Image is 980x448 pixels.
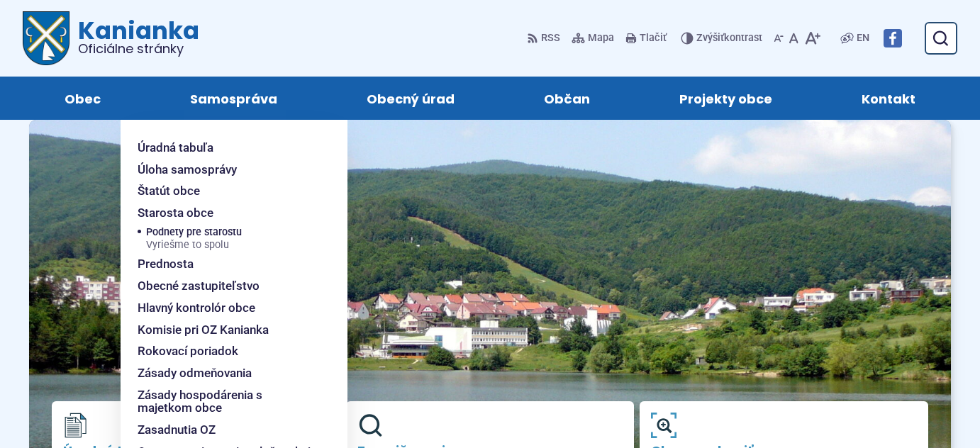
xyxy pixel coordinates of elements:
a: Hlavný kontrolór obce [138,297,313,319]
a: Projekty obce [649,77,803,120]
img: Prejsť na Facebook stránku [884,29,902,47]
span: Zásady odmeňovania [138,362,252,384]
span: Samospráva [190,77,277,120]
span: Mapa [588,30,614,47]
button: Zväčšiť veľkosť písma [801,23,823,53]
span: Rokovací poriadok [138,340,238,362]
a: Štatút obce [138,180,313,202]
a: Kontakt [831,77,946,120]
a: Rokovací poriadok [138,340,313,362]
span: Úloha samosprávy [138,159,237,181]
a: Obecný úrad [336,77,485,120]
a: Obecné zastupiteľstvo [138,275,313,297]
span: Obec [65,77,101,120]
span: Vyriešme to spolu [146,240,242,251]
a: Zasadnutia OZ [138,419,313,441]
span: Komisie pri OZ Kanianka [138,319,269,341]
span: Kontakt [862,77,915,120]
a: Starosta obce [138,202,313,224]
span: Úradná tabuľa [138,137,213,159]
span: Tlačiť [640,33,667,45]
span: Projekty obce [679,77,772,120]
span: kontrast [696,33,762,45]
a: Občan [513,77,620,120]
span: Hlavný kontrolór obce [138,297,255,319]
a: Prednosta [138,253,313,275]
button: Zvýšiťkontrast [681,23,765,53]
span: Podnety pre starostu [146,224,242,254]
span: Zasadnutia OZ [138,419,216,441]
span: Občan [544,77,590,120]
button: Nastaviť pôvodnú veľkosť písma [786,23,801,53]
span: RSS [541,30,560,47]
span: Oficiálne stránky [78,43,199,55]
a: Mapa [569,23,617,53]
a: Úradná tabuľa [138,137,313,159]
span: Obecné zastupiteľstvo [138,275,260,297]
img: Prejsť na domovskú stránku [23,11,69,65]
a: RSS [527,23,563,53]
h1: Kanianka [69,18,199,55]
span: EN [857,30,869,47]
button: Zmenšiť veľkosť písma [771,23,786,53]
a: Logo Kanianka, prejsť na domovskú stránku. [23,11,199,65]
span: Zvýšiť [696,32,724,44]
span: Prednosta [138,253,194,275]
a: EN [854,30,872,47]
a: Obec [34,77,131,120]
a: Zásady hospodárenia s majetkom obce [138,384,313,419]
a: Komisie pri OZ Kanianka [138,319,313,341]
a: Podnety pre starostuVyriešme to spolu [146,224,313,254]
a: Zásady odmeňovania [138,362,313,384]
span: Štatút obce [138,180,200,202]
span: Obecný úrad [367,77,455,120]
a: Úloha samosprávy [138,159,313,181]
button: Tlačiť [623,23,669,53]
span: Starosta obce [138,202,213,224]
a: Samospráva [160,77,308,120]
